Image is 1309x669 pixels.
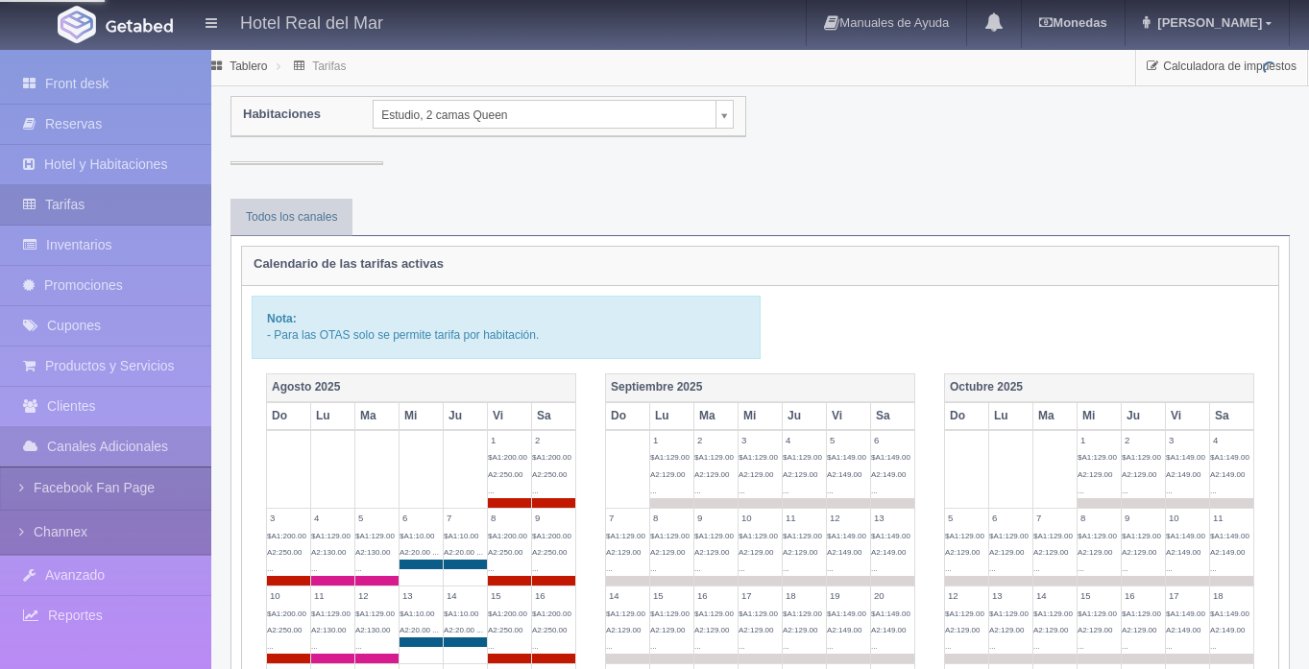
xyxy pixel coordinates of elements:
b: Nota: [267,312,297,325]
span: $A1:149.00 A2:149.00 ... [1166,532,1205,573]
th: Do [945,402,989,430]
label: 10 [739,509,782,527]
span: $A1:129.00 A2:129.00 ... [739,609,778,651]
label: 9 [1122,509,1165,527]
th: Vi [488,402,532,430]
label: 5 [355,509,399,527]
label: 11 [1210,509,1253,527]
label: 20 [871,586,914,605]
label: 9 [532,509,575,527]
span: $A1:149.00 A2:149.00 ... [1166,609,1205,651]
a: Tarifas [312,60,346,73]
label: 1 [488,431,531,449]
span: $A1:129.00 A2:129.00 ... [1078,453,1117,494]
th: Do [606,402,650,430]
span: $A1:129.00 A2:129.00 ... [606,532,645,573]
label: 16 [532,586,575,605]
th: Vi [827,402,871,430]
label: 3 [1166,431,1209,449]
span: $A1:10.00 A2:20.00 ... [444,532,483,557]
th: Vi [1166,402,1210,430]
img: Getabed [106,18,173,33]
label: 3 [739,431,782,449]
th: Ma [694,402,739,430]
label: 17 [1166,586,1209,605]
label: 7 [1033,509,1077,527]
span: $A1:129.00 A2:129.00 ... [650,532,690,573]
th: Ju [783,402,827,430]
label: 9 [694,509,738,527]
span: $A1:200.00 A2:250.00 ... [532,609,571,651]
span: $A1:149.00 A2:149.00 ... [827,609,866,651]
span: $A1:129.00 A2:129.00 ... [989,532,1029,573]
span: $A1:129.00 A2:129.00 ... [1033,532,1073,573]
label: 7 [444,509,487,527]
span: $A1:129.00 A2:129.00 ... [606,609,645,651]
th: Mi [739,402,783,430]
label: 11 [783,509,826,527]
label: 4 [311,509,354,527]
span: $A1:200.00 A2:250.00 ... [532,532,571,573]
th: Ma [355,402,400,430]
th: Ma [1033,402,1078,430]
span: $A1:10.00 A2:20.00 ... [444,609,483,634]
span: $A1:129.00 A2:129.00 ... [783,609,822,651]
label: 12 [827,509,870,527]
label: 5 [945,509,988,527]
th: Mi [400,402,444,430]
span: $A1:200.00 A2:250.00 ... [488,609,527,651]
span: $A1:149.00 A2:149.00 ... [871,532,910,573]
span: $A1:129.00 A2:129.00 ... [1078,609,1117,651]
span: $A1:129.00 A2:129.00 ... [1122,453,1161,494]
span: $A1:129.00 A2:129.00 ... [1033,609,1073,651]
th: Ju [1122,402,1166,430]
span: $A1:149.00 A2:149.00 ... [1210,609,1249,651]
span: $A1:129.00 A2:129.00 ... [650,453,690,494]
label: 11 [311,586,354,605]
label: 2 [694,431,738,449]
label: 13 [871,509,914,527]
label: 15 [1078,586,1121,605]
span: $A1:200.00 A2:250.00 ... [532,453,571,494]
th: Sa [871,402,915,430]
th: Octubre 2025 [945,374,1254,402]
span: $A1:149.00 A2:149.00 ... [827,453,866,494]
span: $A1:200.00 A2:250.00 ... [488,532,527,573]
label: 2 [532,431,575,449]
span: $A1:129.00 A2:130.00 ... [355,609,395,651]
img: Getabed [58,6,96,43]
a: Todos los canales [230,199,352,236]
span: $A1:129.00 A2:130.00 ... [355,532,395,573]
span: [PERSON_NAME] [1152,15,1262,30]
span: $A1:200.00 A2:250.00 ... [267,532,306,573]
span: $A1:129.00 A2:129.00 ... [694,453,734,494]
span: $A1:129.00 A2:129.00 ... [1122,609,1161,651]
label: 8 [1078,509,1121,527]
th: Lu [311,402,355,430]
label: 12 [945,586,988,605]
h4: Hotel Real del Mar [240,10,383,34]
span: $A1:129.00 A2:129.00 ... [650,609,690,651]
th: Mi [1078,402,1122,430]
span: $A1:149.00 A2:149.00 ... [1166,453,1205,494]
th: Lu [989,402,1033,430]
span: $A1:10.00 A2:20.00 ... [400,532,439,557]
span: Calculadora de impuestos [1163,60,1297,73]
span: $A1:129.00 A2:129.00 ... [945,532,984,573]
a: Estudio, 2 camas Queen [373,100,733,129]
label: Habitaciones [229,97,358,131]
label: 10 [267,586,310,605]
span: $A1:129.00 A2:129.00 ... [694,532,734,573]
label: 6 [989,509,1032,527]
th: Agosto 2025 [267,374,576,402]
span: $A1:129.00 A2:129.00 ... [739,453,778,494]
label: Calendario de las tarifas activas [254,247,444,280]
div: - Para las OTAS solo se permite tarifa por habitación. [252,296,761,359]
label: 19 [827,586,870,605]
span: $A1:129.00 A2:129.00 ... [694,609,734,651]
span: $A1:129.00 A2:129.00 ... [1122,532,1161,573]
span: $A1:129.00 A2:129.00 ... [783,532,822,573]
label: 3 [267,509,310,527]
label: 4 [1210,431,1253,449]
label: 1 [650,431,693,449]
